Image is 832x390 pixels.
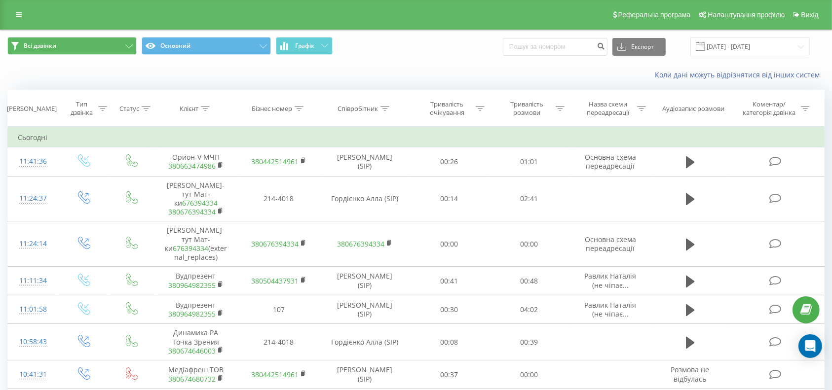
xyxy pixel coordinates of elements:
[320,176,410,221] td: Гордієнко Алла (SIP)
[7,105,57,113] div: [PERSON_NAME]
[154,295,237,324] td: Вудпрезент
[489,267,569,295] td: 00:48
[168,207,216,216] a: 380676394334
[18,332,49,352] div: 10:58:43
[612,38,666,56] button: Експорт
[154,176,237,221] td: [PERSON_NAME]-тут Мат-ки
[489,147,569,176] td: 01:01
[18,234,49,253] div: 11:24:14
[18,152,49,171] div: 11:41:36
[708,11,785,19] span: Налаштування профілю
[251,276,299,285] a: 380504437931
[237,295,320,324] td: 107
[320,267,410,295] td: [PERSON_NAME] (SIP)
[569,221,652,267] td: Основна схема переадресації
[798,334,822,358] div: Open Intercom Messenger
[154,267,237,295] td: Вудпрезент
[410,221,490,267] td: 00:00
[237,324,320,360] td: 214-4018
[251,157,299,166] a: 380442514961
[320,147,410,176] td: [PERSON_NAME] (SIP)
[569,147,652,176] td: Основна схема переадресації
[801,11,819,19] span: Вихід
[410,324,490,360] td: 00:08
[337,239,384,248] a: 380676394334
[320,295,410,324] td: [PERSON_NAME] (SIP)
[489,221,569,267] td: 00:00
[8,128,825,147] td: Сьогодні
[168,309,216,319] a: 380964982355
[182,198,218,208] a: 676394334
[18,365,49,384] div: 10:41:31
[655,70,825,79] a: Коли дані можуть відрізнятися вiд інших систем
[410,176,490,221] td: 00:14
[338,105,378,113] div: Співробітник
[68,100,96,117] div: Тип дзвінка
[252,105,292,113] div: Бізнес номер
[154,360,237,389] td: Медіафреш ТОВ
[489,324,569,360] td: 00:39
[320,360,410,389] td: [PERSON_NAME] (SIP)
[18,271,49,290] div: 11:11:34
[410,147,490,176] td: 00:26
[24,42,56,50] span: Всі дзвінки
[489,176,569,221] td: 02:41
[154,324,237,360] td: Динамика РА Точка Зрения
[168,161,216,171] a: 380663474986
[410,267,490,295] td: 00:41
[173,244,208,253] a: 676394334
[18,300,49,319] div: 11:01:58
[410,295,490,324] td: 00:30
[489,295,569,324] td: 04:02
[251,370,299,379] a: 380442514961
[671,365,710,383] span: Розмова не відбулась
[276,37,333,55] button: Графік
[168,374,216,384] a: 380674680732
[119,105,139,113] div: Статус
[154,147,237,176] td: Орион-V МЧП
[295,42,314,49] span: Графік
[142,37,271,55] button: Основний
[320,324,410,360] td: Гордієнко Алла (SIP)
[489,360,569,389] td: 00:00
[741,100,798,117] div: Коментар/категорія дзвінка
[251,239,299,248] a: 380676394334
[420,100,473,117] div: Тривалість очікування
[237,176,320,221] td: 214-4018
[662,105,724,113] div: Аудіозапис розмови
[168,346,216,355] a: 380674646003
[410,360,490,389] td: 00:37
[584,271,636,289] span: Равлик Наталія (не чіпає...
[154,221,237,267] td: [PERSON_NAME]-тут Мат-ки (external_replaces)
[168,281,216,290] a: 380964982355
[582,100,635,117] div: Назва схеми переадресації
[503,38,607,56] input: Пошук за номером
[500,100,553,117] div: Тривалість розмови
[618,11,691,19] span: Реферальна програма
[18,189,49,208] div: 11:24:37
[584,300,636,319] span: Равлик Наталія (не чіпає...
[7,37,137,55] button: Всі дзвінки
[180,105,198,113] div: Клієнт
